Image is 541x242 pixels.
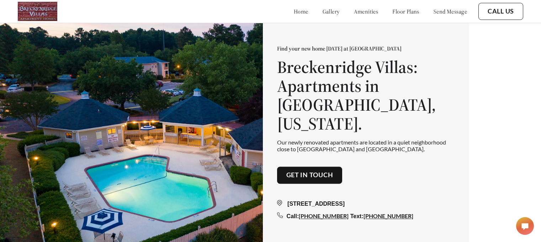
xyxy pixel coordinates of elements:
[488,7,514,15] a: Call Us
[277,58,455,133] h1: Breckenridge Villas: Apartments in [GEOGRAPHIC_DATA], [US_STATE].
[294,8,308,15] a: home
[364,212,413,219] a: [PHONE_NUMBER]
[354,8,378,15] a: amenities
[299,212,349,219] a: [PHONE_NUMBER]
[287,213,299,219] span: Call:
[286,171,333,179] a: Get in touch
[478,3,523,20] button: Call Us
[392,8,419,15] a: floor plans
[434,8,467,15] a: send message
[277,167,343,184] button: Get in touch
[18,2,57,21] img: logo.png
[323,8,340,15] a: gallery
[277,139,455,152] p: Our newly renovated apartments are located in a quiet neighborhood close to [GEOGRAPHIC_DATA] and...
[277,200,455,208] div: [STREET_ADDRESS]
[350,213,364,219] span: Text:
[277,45,455,52] p: Find your new home [DATE] at [GEOGRAPHIC_DATA]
